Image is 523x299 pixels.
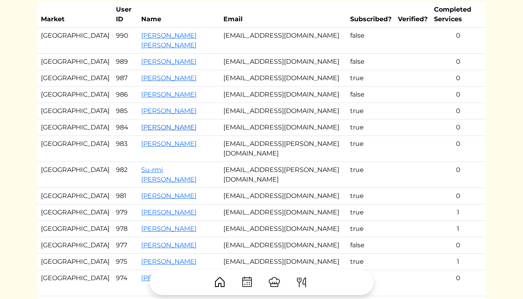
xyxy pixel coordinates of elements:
[347,221,395,237] td: true
[141,58,197,65] a: [PERSON_NAME]
[113,204,138,221] td: 979
[38,204,113,221] td: [GEOGRAPHIC_DATA]
[141,123,197,131] a: [PERSON_NAME]
[141,166,197,183] a: Su-rmi [PERSON_NAME]
[220,204,347,221] td: [EMAIL_ADDRESS][DOMAIN_NAME]
[38,221,113,237] td: [GEOGRAPHIC_DATA]
[220,2,347,28] th: Email
[141,91,197,98] a: [PERSON_NAME]
[141,140,197,147] a: [PERSON_NAME]
[347,87,395,103] td: false
[431,254,485,270] td: 1
[431,103,485,119] td: 0
[220,119,347,136] td: [EMAIL_ADDRESS][DOMAIN_NAME]
[141,74,197,82] a: [PERSON_NAME]
[347,237,395,254] td: false
[431,237,485,254] td: 0
[141,225,197,232] a: [PERSON_NAME]
[431,221,485,237] td: 1
[141,208,197,216] a: [PERSON_NAME]
[295,276,308,289] img: ForkKnife-55491504ffdb50bab0c1e09e7649658475375261d09fd45db06cec23bce548bf.svg
[38,87,113,103] td: [GEOGRAPHIC_DATA]
[220,221,347,237] td: [EMAIL_ADDRESS][DOMAIN_NAME]
[141,32,197,49] a: [PERSON_NAME] [PERSON_NAME]
[431,28,485,54] td: 0
[347,136,395,162] td: true
[113,221,138,237] td: 978
[347,119,395,136] td: true
[113,119,138,136] td: 984
[113,2,138,28] th: User ID
[268,276,281,289] img: ChefHat-a374fb509e4f37eb0702ca99f5f64f3b6956810f32a249b33092029f8484b388.svg
[38,162,113,188] td: [GEOGRAPHIC_DATA]
[347,254,395,270] td: true
[220,103,347,119] td: [EMAIL_ADDRESS][DOMAIN_NAME]
[213,276,226,289] img: House-9bf13187bcbb5817f509fe5e7408150f90897510c4275e13d0d5fca38e0b5951.svg
[241,276,253,289] img: CalendarDots-5bcf9d9080389f2a281d69619e1c85352834be518fbc73d9501aef674afc0d57.svg
[138,2,220,28] th: Name
[38,237,113,254] td: [GEOGRAPHIC_DATA]
[141,258,197,265] a: [PERSON_NAME]
[38,119,113,136] td: [GEOGRAPHIC_DATA]
[38,136,113,162] td: [GEOGRAPHIC_DATA]
[347,2,395,28] th: Subscribed?
[347,28,395,54] td: false
[141,107,197,115] a: [PERSON_NAME]
[38,188,113,204] td: [GEOGRAPHIC_DATA]
[220,54,347,70] td: [EMAIL_ADDRESS][DOMAIN_NAME]
[347,204,395,221] td: true
[113,70,138,87] td: 987
[38,2,113,28] th: Market
[431,70,485,87] td: 0
[220,162,347,188] td: [EMAIL_ADDRESS][PERSON_NAME][DOMAIN_NAME]
[431,204,485,221] td: 1
[113,87,138,103] td: 986
[38,254,113,270] td: [GEOGRAPHIC_DATA]
[220,188,347,204] td: [EMAIL_ADDRESS][DOMAIN_NAME]
[38,103,113,119] td: [GEOGRAPHIC_DATA]
[220,87,347,103] td: [EMAIL_ADDRESS][DOMAIN_NAME]
[113,28,138,54] td: 990
[38,54,113,70] td: [GEOGRAPHIC_DATA]
[431,54,485,70] td: 0
[220,254,347,270] td: [EMAIL_ADDRESS][DOMAIN_NAME]
[113,188,138,204] td: 981
[431,136,485,162] td: 0
[220,70,347,87] td: [EMAIL_ADDRESS][DOMAIN_NAME]
[141,241,197,249] a: [PERSON_NAME]
[431,87,485,103] td: 0
[38,28,113,54] td: [GEOGRAPHIC_DATA]
[220,237,347,254] td: [EMAIL_ADDRESS][DOMAIN_NAME]
[113,237,138,254] td: 977
[113,162,138,188] td: 982
[113,103,138,119] td: 985
[220,28,347,54] td: [EMAIL_ADDRESS][DOMAIN_NAME]
[431,119,485,136] td: 0
[38,70,113,87] td: [GEOGRAPHIC_DATA]
[347,162,395,188] td: true
[113,254,138,270] td: 975
[141,192,197,200] a: [PERSON_NAME]
[431,2,485,28] th: Completed Services
[220,136,347,162] td: [EMAIL_ADDRESS][PERSON_NAME][DOMAIN_NAME]
[395,2,431,28] th: Verified?
[431,162,485,188] td: 0
[431,188,485,204] td: 0
[113,136,138,162] td: 983
[113,54,138,70] td: 989
[347,188,395,204] td: true
[347,103,395,119] td: true
[347,70,395,87] td: true
[347,54,395,70] td: false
